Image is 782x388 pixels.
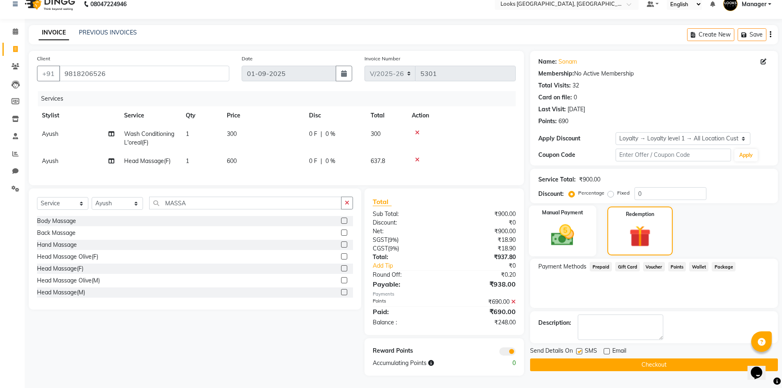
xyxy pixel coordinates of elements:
[325,130,335,138] span: 0 %
[367,359,483,367] div: Accumulating Points
[747,355,774,380] iframe: chat widget
[538,134,616,143] div: Apply Discount
[538,151,616,159] div: Coupon Code
[39,25,69,40] a: INVOICE
[371,130,381,138] span: 300
[37,55,50,62] label: Client
[444,279,522,289] div: ₹938.00
[367,244,444,253] div: ( )
[371,157,385,165] span: 637.8
[124,157,171,165] span: Head Massage(F)
[37,264,83,273] div: Head Massage(F)
[37,276,100,285] div: Head Massage Olive(M)
[321,130,322,138] span: |
[364,55,400,62] label: Invoice Number
[79,29,137,36] a: PREVIOUS INVOICES
[538,117,557,126] div: Points:
[538,105,566,114] div: Last Visit:
[59,66,229,81] input: Search by Name/Mobile/Email/Code
[309,130,317,138] span: 0 F
[367,262,457,270] a: Add Tip
[444,218,522,227] div: ₹0
[567,105,585,114] div: [DATE]
[325,157,335,165] span: 0 %
[149,197,341,209] input: Search or Scan
[444,236,522,244] div: ₹18.90
[366,106,407,125] th: Total
[367,271,444,279] div: Round Off:
[617,189,630,197] label: Fixed
[734,149,758,161] button: Apply
[444,227,522,236] div: ₹900.00
[367,298,444,306] div: Points
[457,262,522,270] div: ₹0
[186,130,189,138] span: 1
[37,229,76,237] div: Back Massage
[689,262,708,271] span: Wallet
[538,81,571,90] div: Total Visits:
[42,130,58,138] span: Ayush
[373,236,388,243] span: SGST
[367,279,444,289] div: Payable:
[572,81,579,90] div: 32
[579,175,600,184] div: ₹900.00
[304,106,366,125] th: Disc
[574,93,577,102] div: 0
[444,318,522,327] div: ₹248.00
[181,106,222,125] th: Qty
[367,347,444,356] div: Reward Points
[558,117,568,126] div: 690
[37,106,119,125] th: Stylist
[242,55,253,62] label: Date
[538,175,576,184] div: Service Total:
[444,271,522,279] div: ₹0.20
[483,359,522,367] div: 0
[544,222,581,248] img: _cash.svg
[738,28,766,41] button: Save
[612,347,626,357] span: Email
[626,211,654,218] label: Redemption
[444,298,522,306] div: ₹690.00
[390,245,397,252] span: 9%
[367,307,444,317] div: Paid:
[538,262,586,271] span: Payment Methods
[42,157,58,165] span: Ayush
[578,189,604,197] label: Percentage
[37,241,77,249] div: Hand Massage
[538,93,572,102] div: Card on file:
[367,227,444,236] div: Net:
[367,236,444,244] div: ( )
[623,223,658,250] img: _gift.svg
[668,262,686,271] span: Points
[542,209,583,217] label: Manual Payment
[373,197,392,206] span: Total
[538,190,564,198] div: Discount:
[321,157,322,165] span: |
[37,288,85,297] div: Head Massage(M)
[37,66,60,81] button: +91
[538,57,557,66] div: Name:
[616,149,731,161] input: Enter Offer / Coupon Code
[590,262,612,271] span: Prepaid
[538,69,574,78] div: Membership:
[367,210,444,218] div: Sub Total:
[444,210,522,218] div: ₹900.00
[373,245,388,252] span: CGST
[407,106,516,125] th: Action
[367,218,444,227] div: Discount:
[687,28,734,41] button: Create New
[38,91,522,106] div: Services
[444,253,522,262] div: ₹937.80
[538,69,770,78] div: No Active Membership
[37,217,76,225] div: Body Massage
[558,57,577,66] a: Sonam
[309,157,317,165] span: 0 F
[37,253,98,261] div: Head Massage Olive(F)
[585,347,597,357] span: SMS
[227,157,237,165] span: 600
[530,358,778,371] button: Checkout
[222,106,304,125] th: Price
[530,347,573,357] span: Send Details On
[444,307,522,317] div: ₹690.00
[367,253,444,262] div: Total:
